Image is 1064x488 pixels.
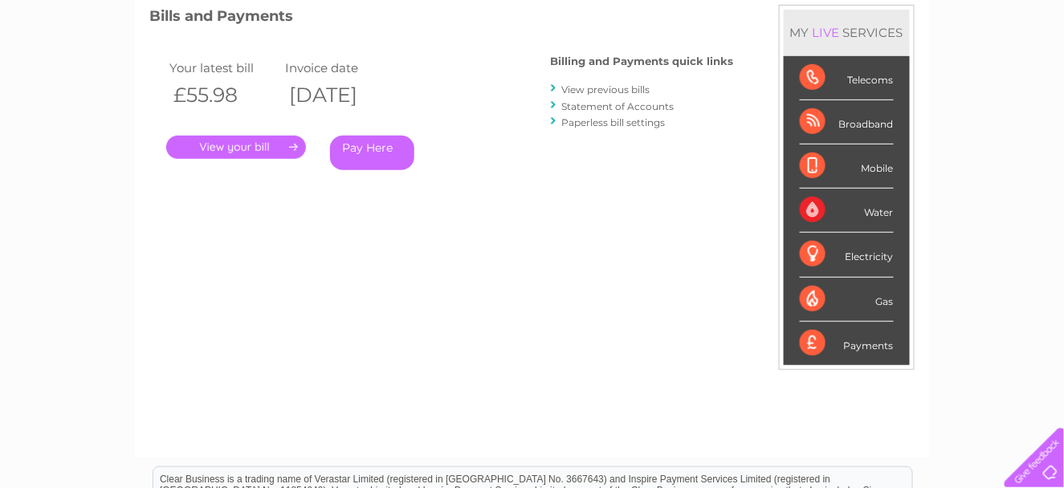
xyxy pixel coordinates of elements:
[166,79,282,112] th: £55.98
[784,10,910,55] div: MY SERVICES
[800,144,894,189] div: Mobile
[562,116,666,128] a: Paperless bill settings
[37,42,119,91] img: logo.png
[166,136,306,159] a: .
[562,83,650,96] a: View previous bills
[866,68,915,80] a: Telecoms
[281,79,397,112] th: [DATE]
[761,8,872,28] a: 0333 014 3131
[821,68,857,80] a: Energy
[800,100,894,144] div: Broadband
[330,136,414,170] a: Pay Here
[150,5,734,33] h3: Bills and Payments
[800,56,894,100] div: Telecoms
[924,68,948,80] a: Blog
[166,57,282,79] td: Your latest bill
[781,68,812,80] a: Water
[562,100,675,112] a: Statement of Accounts
[281,57,397,79] td: Invoice date
[957,68,997,80] a: Contact
[551,55,734,67] h4: Billing and Payments quick links
[800,322,894,365] div: Payments
[800,233,894,277] div: Electricity
[800,189,894,233] div: Water
[800,278,894,322] div: Gas
[153,9,912,78] div: Clear Business is a trading name of Verastar Limited (registered in [GEOGRAPHIC_DATA] No. 3667643...
[1012,68,1050,80] a: Log out
[809,25,843,40] div: LIVE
